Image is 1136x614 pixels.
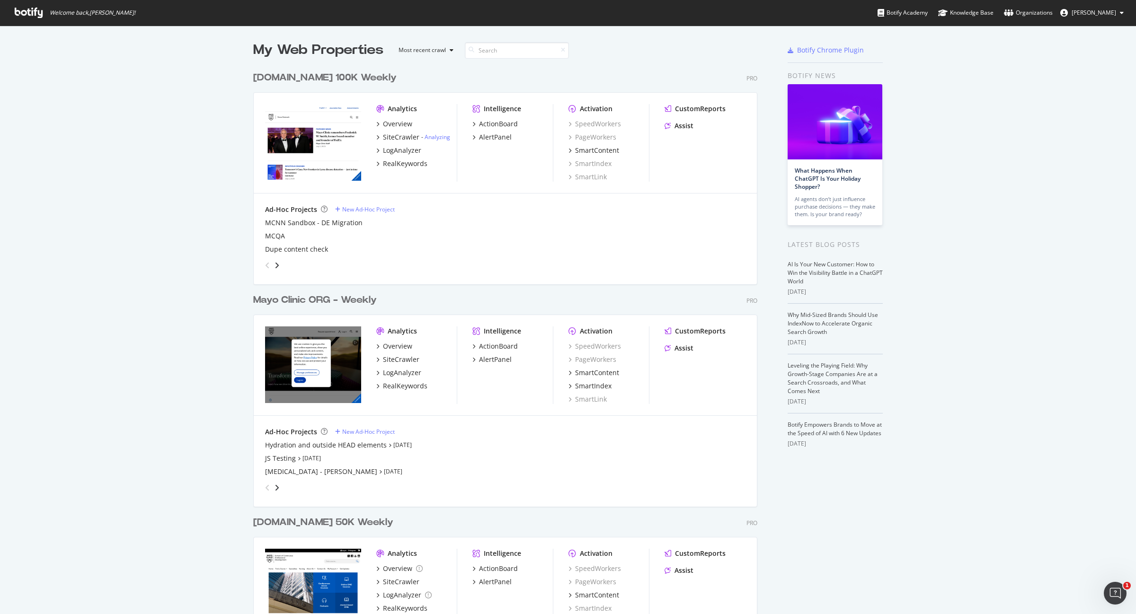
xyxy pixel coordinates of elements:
div: Activation [580,326,612,336]
div: Pro [746,74,757,82]
div: Knowledge Base [938,8,994,18]
a: [DATE] [302,454,321,462]
img: What Happens When ChatGPT Is Your Holiday Shopper? [788,84,882,159]
div: SpeedWorkers [568,564,621,573]
a: SiteCrawler [376,577,419,587]
a: CustomReports [665,104,726,114]
div: Pro [746,519,757,527]
iframe: Intercom live chat [1104,582,1127,605]
a: SmartIndex [568,381,612,391]
div: SmartContent [575,146,619,155]
div: SmartContent [575,368,619,377]
a: MCNN Sandbox - DE Migration [265,218,363,228]
a: Mayo Clinic ORG - Weekly [253,293,381,307]
a: RealKeywords [376,381,427,391]
a: Botify Empowers Brands to Move at the Speed of AI with 6 New Updates [788,421,882,437]
a: Assist [665,343,693,353]
div: - [421,133,450,141]
div: Organizations [1004,8,1053,18]
a: LogAnalyzer [376,590,432,600]
a: SpeedWorkers [568,119,621,129]
button: Most recent crawl [391,43,457,58]
div: RealKeywords [383,381,427,391]
a: JS Testing [265,454,296,463]
div: Assist [674,566,693,575]
a: CustomReports [665,549,726,558]
a: SiteCrawler [376,355,419,364]
a: What Happens When ChatGPT Is Your Holiday Shopper? [795,167,861,191]
a: Overview [376,342,412,351]
a: SpeedWorkers [568,342,621,351]
div: Ad-Hoc Projects [265,205,317,214]
a: Hydration and outside HEAD elements [265,440,387,450]
div: angle-left [261,480,274,495]
div: AlertPanel [479,577,512,587]
a: SmartContent [568,368,619,377]
div: RealKeywords [383,159,427,168]
a: SmartContent [568,146,619,155]
a: Analyzing [425,133,450,141]
a: CustomReports [665,326,726,336]
a: AlertPanel [472,355,512,364]
a: [DOMAIN_NAME] 50K Weekly [253,516,397,529]
div: Analytics [388,104,417,114]
a: AlertPanel [472,132,512,142]
span: 1 [1123,582,1131,589]
div: Botify news [788,70,883,81]
div: SiteCrawler [383,132,419,142]
div: Overview [383,342,412,351]
a: ActionBoard [472,119,518,129]
div: Mayo Clinic ORG - Weekly [253,293,377,307]
div: LogAnalyzer [383,590,421,600]
a: PageWorkers [568,577,616,587]
div: Assist [674,343,693,353]
div: Activation [580,549,612,558]
a: Leveling the Playing Field: Why Growth-Stage Companies Are at a Search Crossroads, and What Comes... [788,361,878,395]
a: AlertPanel [472,577,512,587]
div: Botify Academy [878,8,928,18]
a: RealKeywords [376,604,427,613]
div: SmartContent [575,590,619,600]
a: Assist [665,566,693,575]
div: ActionBoard [479,342,518,351]
button: [PERSON_NAME] [1053,5,1131,20]
div: Intelligence [484,326,521,336]
div: [DATE] [788,338,883,347]
div: AI agents don’t just influence purchase decisions — they make them. Is your brand ready? [795,195,875,218]
div: Dupe content check [265,245,328,254]
div: ActionBoard [479,564,518,573]
img: mayoclinic.org [265,326,361,403]
a: PageWorkers [568,355,616,364]
div: Intelligence [484,549,521,558]
a: SmartIndex [568,159,612,168]
div: Overview [383,119,412,129]
div: New Ad-Hoc Project [342,205,395,213]
a: SmartIndex [568,604,612,613]
a: PageWorkers [568,132,616,142]
a: New Ad-Hoc Project [335,205,395,213]
div: Ad-Hoc Projects [265,427,317,437]
a: [DOMAIN_NAME] 100K Weekly [253,71,400,85]
div: SmartIndex [575,381,612,391]
div: [DATE] [788,288,883,296]
div: CustomReports [675,326,726,336]
img: newsnetwork.mayoclinic.org [265,104,361,181]
a: AI Is Your New Customer: How to Win the Visibility Battle in a ChatGPT World [788,260,883,285]
div: MCQA [265,231,285,241]
a: ActionBoard [472,564,518,573]
div: Pro [746,297,757,305]
div: Intelligence [484,104,521,114]
div: Assist [674,121,693,131]
div: Most recent crawl [399,47,446,53]
div: [MEDICAL_DATA] - [PERSON_NAME] [265,467,377,476]
div: angle-right [274,261,280,270]
a: Why Mid-Sized Brands Should Use IndexNow to Accelerate Organic Search Growth [788,311,878,336]
a: SmartLink [568,395,607,404]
